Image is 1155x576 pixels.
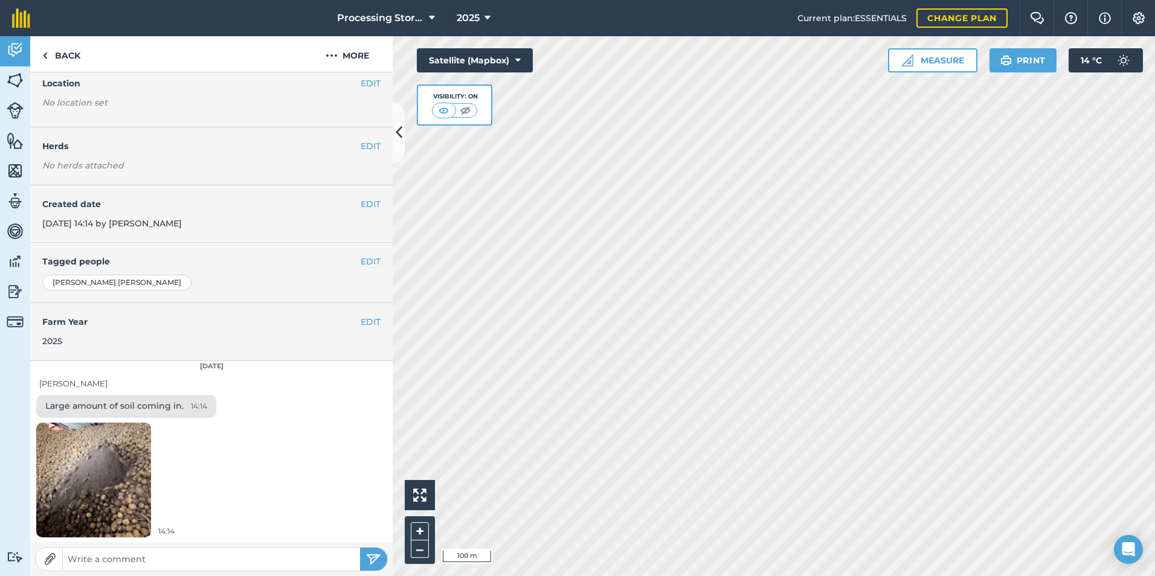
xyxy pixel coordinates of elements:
[191,400,207,412] span: 14:14
[42,334,381,348] div: 2025
[7,132,24,150] img: svg+xml;base64,PHN2ZyB4bWxucz0iaHR0cDovL3d3dy53My5vcmcvMjAwMC9zdmciIHdpZHRoPSI1NiIgaGVpZ2h0PSI2MC...
[337,11,424,25] span: Processing Stores
[457,11,480,25] span: 2025
[42,48,48,63] img: svg+xml;base64,PHN2ZyB4bWxucz0iaHR0cDovL3d3dy53My5vcmcvMjAwMC9zdmciIHdpZHRoPSI5IiBoZWlnaHQ9IjI0Ii...
[7,252,24,270] img: svg+xml;base64,PD94bWwgdmVyc2lvbj0iMS4wIiBlbmNvZGluZz0idXRmLTgiPz4KPCEtLSBHZW5lcmF0b3I6IEFkb2JlIE...
[36,395,216,418] div: Large amount of soil coming in.
[7,313,24,330] img: svg+xml;base64,PD94bWwgdmVyc2lvbj0iMS4wIiBlbmNvZGluZz0idXRmLTgiPz4KPCEtLSBHZW5lcmF0b3I6IEFkb2JlIE...
[797,11,907,25] span: Current plan : ESSENTIALS
[42,77,381,90] h4: Location
[42,97,108,108] em: No location set
[989,48,1057,72] button: Print
[158,525,175,537] span: 14:14
[366,552,381,566] img: svg+xml;base64,PHN2ZyB4bWxucz0iaHR0cDovL3d3dy53My5vcmcvMjAwMC9zdmciIHdpZHRoPSIyNSIgaGVpZ2h0PSIyNC...
[7,162,24,180] img: svg+xml;base64,PHN2ZyB4bWxucz0iaHR0cDovL3d3dy53My5vcmcvMjAwMC9zdmciIHdpZHRoPSI1NiIgaGVpZ2h0PSI2MC...
[7,551,24,563] img: svg+xml;base64,PD94bWwgdmVyc2lvbj0iMS4wIiBlbmNvZGluZz0idXRmLTgiPz4KPCEtLSBHZW5lcmF0b3I6IEFkb2JlIE...
[302,36,393,72] button: More
[1112,48,1136,72] img: svg+xml;base64,PD94bWwgdmVyc2lvbj0iMS4wIiBlbmNvZGluZz0idXRmLTgiPz4KPCEtLSBHZW5lcmF0b3I6IEFkb2JlIE...
[7,192,24,210] img: svg+xml;base64,PD94bWwgdmVyc2lvbj0iMS4wIiBlbmNvZGluZz0idXRmLTgiPz4KPCEtLSBHZW5lcmF0b3I6IEFkb2JlIE...
[44,553,56,565] img: Paperclip icon
[361,197,381,211] button: EDIT
[361,77,381,90] button: EDIT
[1081,48,1102,72] span: 14 ° C
[361,315,381,328] button: EDIT
[42,275,191,290] div: [PERSON_NAME] [PERSON_NAME]
[413,488,426,502] img: Four arrows, one pointing top left, one top right, one bottom right and the last bottom left
[7,71,24,89] img: svg+xml;base64,PHN2ZyB4bWxucz0iaHR0cDovL3d3dy53My5vcmcvMjAwMC9zdmciIHdpZHRoPSI1NiIgaGVpZ2h0PSI2MC...
[63,551,360,568] input: Write a comment
[7,102,24,119] img: svg+xml;base64,PD94bWwgdmVyc2lvbj0iMS4wIiBlbmNvZGluZz0idXRmLTgiPz4KPCEtLSBHZW5lcmF0b3I6IEFkb2JlIE...
[411,540,429,558] button: –
[1114,535,1143,564] div: Open Intercom Messenger
[30,185,393,243] div: [DATE] 14:14 by [PERSON_NAME]
[42,315,381,328] h4: Farm Year
[12,8,30,28] img: fieldmargin Logo
[42,255,381,268] h4: Tagged people
[1131,12,1146,24] img: A cog icon
[916,8,1008,28] a: Change plan
[458,104,473,117] img: svg+xml;base64,PHN2ZyB4bWxucz0iaHR0cDovL3d3dy53My5vcmcvMjAwMC9zdmciIHdpZHRoPSI1MCIgaGVpZ2h0PSI0MC...
[7,222,24,240] img: svg+xml;base64,PD94bWwgdmVyc2lvbj0iMS4wIiBlbmNvZGluZz0idXRmLTgiPz4KPCEtLSBHZW5lcmF0b3I6IEFkb2JlIE...
[888,48,977,72] button: Measure
[417,48,533,72] button: Satellite (Mapbox)
[361,139,381,153] button: EDIT
[42,139,393,153] h4: Herds
[39,377,384,390] div: [PERSON_NAME]
[432,92,478,101] div: Visibility: On
[42,159,393,172] em: No herds attached
[411,522,429,540] button: +
[7,283,24,301] img: svg+xml;base64,PD94bWwgdmVyc2lvbj0iMS4wIiBlbmNvZGluZz0idXRmLTgiPz4KPCEtLSBHZW5lcmF0b3I6IEFkb2JlIE...
[436,104,451,117] img: svg+xml;base64,PHN2ZyB4bWxucz0iaHR0cDovL3d3dy53My5vcmcvMjAwMC9zdmciIHdpZHRoPSI1MCIgaGVpZ2h0PSI0MC...
[42,197,381,211] h4: Created date
[1030,12,1044,24] img: Two speech bubbles overlapping with the left bubble in the forefront
[36,403,151,556] img: Loading spinner
[901,54,913,66] img: Ruler icon
[30,361,393,372] div: [DATE]
[7,41,24,59] img: svg+xml;base64,PD94bWwgdmVyc2lvbj0iMS4wIiBlbmNvZGluZz0idXRmLTgiPz4KPCEtLSBHZW5lcmF0b3I6IEFkb2JlIE...
[30,36,92,72] a: Back
[326,48,338,63] img: svg+xml;base64,PHN2ZyB4bWxucz0iaHR0cDovL3d3dy53My5vcmcvMjAwMC9zdmciIHdpZHRoPSIyMCIgaGVpZ2h0PSIyNC...
[1069,48,1143,72] button: 14 °C
[1099,11,1111,25] img: svg+xml;base64,PHN2ZyB4bWxucz0iaHR0cDovL3d3dy53My5vcmcvMjAwMC9zdmciIHdpZHRoPSIxNyIgaGVpZ2h0PSIxNy...
[1000,53,1012,68] img: svg+xml;base64,PHN2ZyB4bWxucz0iaHR0cDovL3d3dy53My5vcmcvMjAwMC9zdmciIHdpZHRoPSIxOSIgaGVpZ2h0PSIyNC...
[1064,12,1078,24] img: A question mark icon
[361,255,381,268] button: EDIT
